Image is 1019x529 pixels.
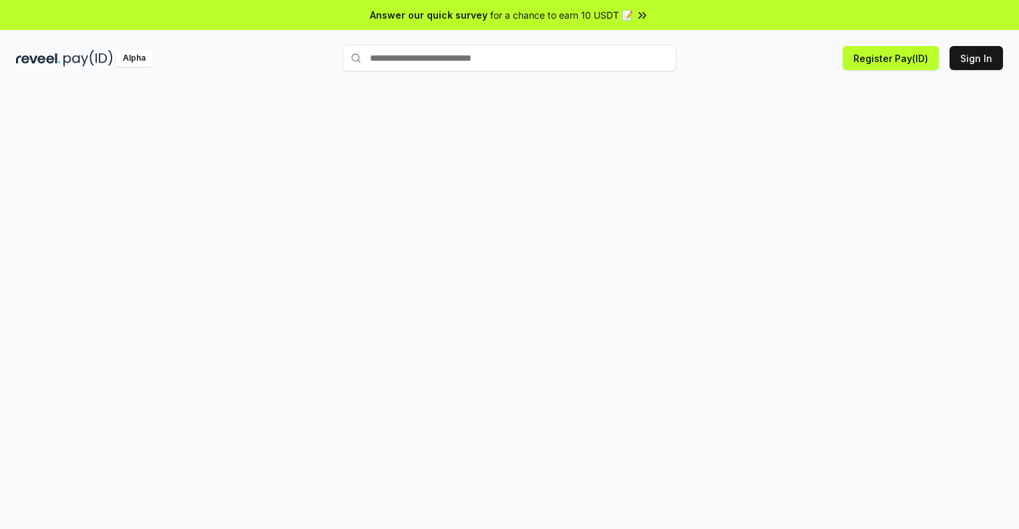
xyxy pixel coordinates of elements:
[370,8,487,22] span: Answer our quick survey
[843,46,939,70] button: Register Pay(ID)
[950,46,1003,70] button: Sign In
[116,50,153,67] div: Alpha
[63,50,113,67] img: pay_id
[490,8,633,22] span: for a chance to earn 10 USDT 📝
[16,50,61,67] img: reveel_dark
